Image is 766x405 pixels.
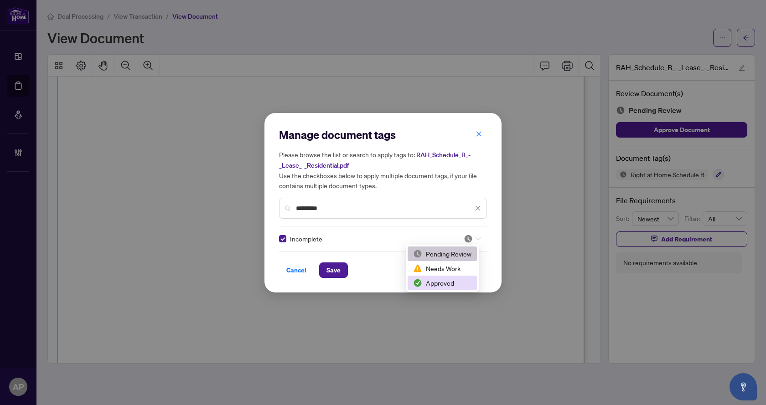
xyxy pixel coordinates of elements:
[319,262,348,278] button: Save
[413,264,422,273] img: status
[279,151,471,169] span: RAH_Schedule_B_-_Lease_-_Residential.pdf
[279,128,487,142] h2: Manage document tags
[464,234,481,243] span: Pending Review
[326,263,341,277] span: Save
[408,261,477,276] div: Needs Work
[408,276,477,290] div: Approved
[290,234,322,244] span: Incomplete
[413,278,422,287] img: status
[279,149,487,190] h5: Please browse the list or search to apply tags to: Use the checkboxes below to apply multiple doc...
[413,249,422,258] img: status
[475,205,481,211] span: close
[413,278,471,288] div: Approved
[464,234,473,243] img: status
[413,249,471,259] div: Pending Review
[413,263,471,273] div: Needs Work
[476,131,482,137] span: close
[279,262,314,278] button: Cancel
[730,373,757,400] button: Open asap
[408,246,477,261] div: Pending Review
[286,263,306,277] span: Cancel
